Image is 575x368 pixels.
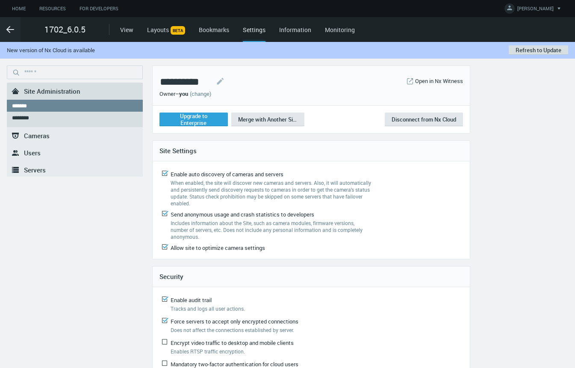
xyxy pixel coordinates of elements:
[175,90,179,98] span: –
[238,116,298,123] span: Merge with Another Site
[24,166,46,174] span: Servers
[243,25,265,42] div: Settings
[5,3,32,14] a: Home
[147,26,185,34] a: LayoutsBETA
[171,220,373,240] label: Includes information about the Site, such as camera modules, firmware versions, number of servers...
[7,47,344,53] div: New version of Nx Cloud is available
[415,77,463,86] a: Open in Nx Witness
[32,3,73,14] a: Resources
[171,26,185,35] span: BETA
[159,273,463,280] h4: Security
[159,90,175,98] span: Owner
[171,179,373,207] label: When enabled, the site will discover new cameras and servers. Also, it will automatically and per...
[279,26,311,34] a: Information
[171,326,294,333] span: Does not affect the connections established by server.
[24,131,50,140] span: Cameras
[24,87,80,95] span: Site Administration
[120,26,133,34] a: View
[159,113,227,126] button: Upgrade to Enterprise
[171,244,265,252] span: Allow site to optimize camera settings
[231,113,304,126] button: Merge with Another Site
[171,318,298,325] span: Force servers to accept only encrypted connections
[159,147,463,154] h4: Site Settings
[517,5,554,15] span: [PERSON_NAME]
[171,305,366,312] label: Tracks and logs all user actions.
[171,339,294,347] span: Encrypt video traffic to desktop and mobile clients
[385,113,463,126] button: Disconnect from Nx Cloud
[171,170,283,178] span: Enable auto discovery of cameras and servers
[171,348,245,355] span: Enables RTSP traffic encryption.
[171,296,212,304] span: Enable audit trail
[171,211,314,218] span: Send anonymous usage and crash statistics to developers
[171,360,298,368] span: Mandatory two-factor authentication for cloud users
[325,26,355,34] a: Monitoring
[179,90,188,98] span: you
[190,90,211,98] a: (change)
[44,23,86,36] span: 1702_6.0.5
[24,148,41,157] span: Users
[509,45,568,55] button: Refresh to Update
[73,3,125,14] a: For Developers
[199,26,229,34] a: Bookmarks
